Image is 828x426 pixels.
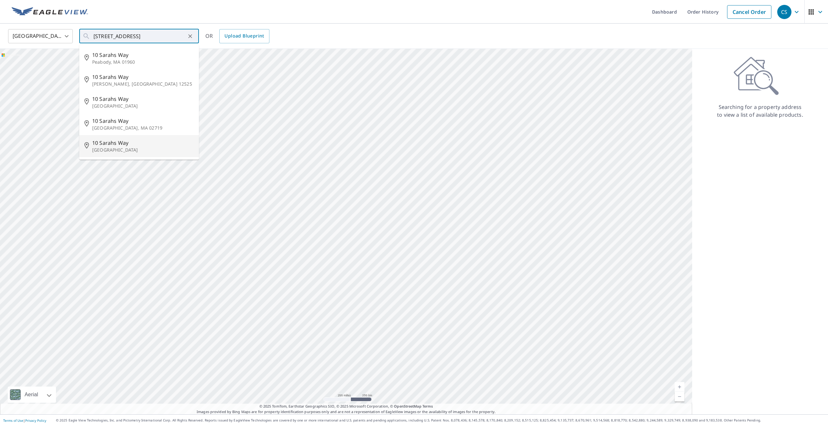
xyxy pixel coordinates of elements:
[186,32,195,41] button: Clear
[3,419,46,422] p: |
[25,418,46,423] a: Privacy Policy
[224,32,264,40] span: Upload Blueprint
[93,27,186,45] input: Search by address or latitude-longitude
[92,125,194,131] p: [GEOGRAPHIC_DATA], MA 02719
[675,392,684,401] a: Current Level 5, Zoom Out
[92,147,194,153] p: [GEOGRAPHIC_DATA]
[56,418,825,423] p: © 2025 Eagle View Technologies, Inc. and Pictometry International Corp. All Rights Reserved. Repo...
[23,387,40,403] div: Aerial
[675,382,684,392] a: Current Level 5, Zoom In
[727,5,771,19] a: Cancel Order
[92,139,194,147] span: 10 Sarahs Way
[92,51,194,59] span: 10 Sarahs Way
[422,404,433,409] a: Terms
[205,29,269,43] div: OR
[219,29,269,43] a: Upload Blueprint
[92,73,194,81] span: 10 Sarahs Way
[259,404,433,409] span: © 2025 TomTom, Earthstar Geographics SIO, © 2025 Microsoft Corporation, ©
[717,103,803,119] p: Searching for a property address to view a list of available products.
[8,387,56,403] div: Aerial
[3,418,23,423] a: Terms of Use
[92,81,194,87] p: [PERSON_NAME], [GEOGRAPHIC_DATA] 12525
[12,7,88,17] img: EV Logo
[92,59,194,65] p: Peabody, MA 01960
[394,404,421,409] a: OpenStreetMap
[92,95,194,103] span: 10 Sarahs Way
[92,103,194,109] p: [GEOGRAPHIC_DATA]
[777,5,791,19] div: CS
[8,27,73,45] div: [GEOGRAPHIC_DATA]
[92,117,194,125] span: 10 Sarahs Way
